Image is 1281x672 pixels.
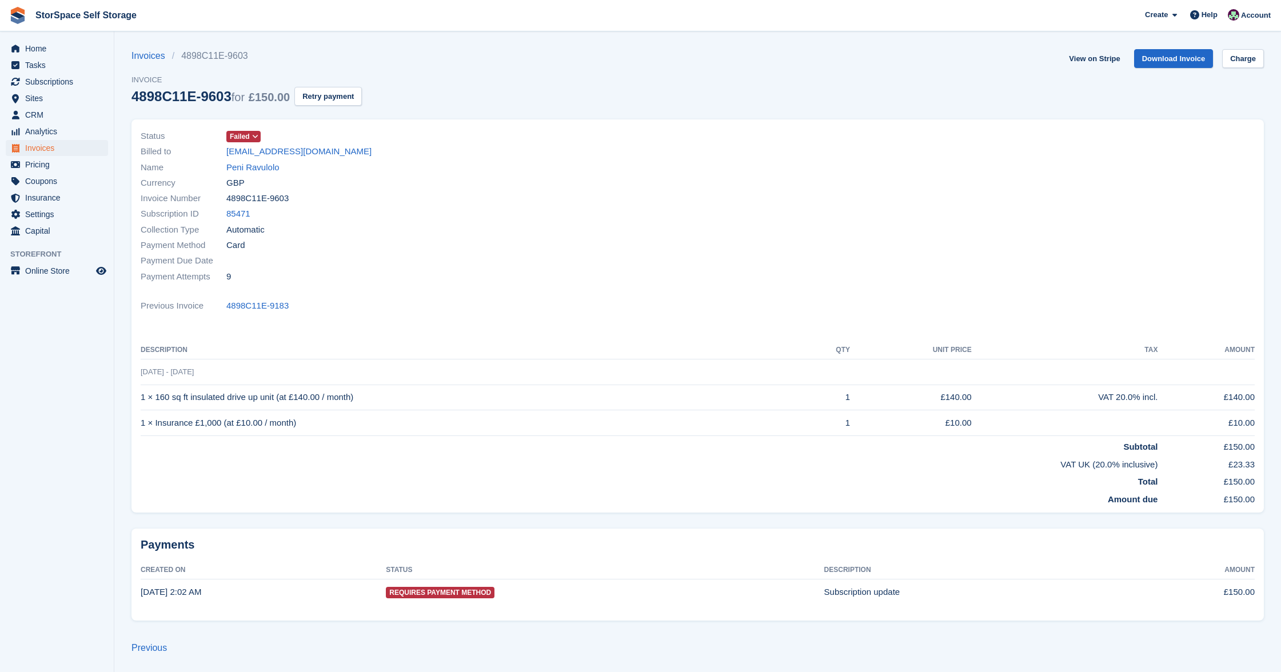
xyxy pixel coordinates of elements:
th: Amount [1130,561,1255,579]
span: Home [25,41,94,57]
span: Analytics [25,123,94,139]
a: Charge [1222,49,1264,68]
span: Billed to [141,145,226,158]
a: Download Invoice [1134,49,1214,68]
td: Subscription update [824,579,1130,605]
td: £150.00 [1158,489,1255,506]
nav: breadcrumbs [131,49,362,63]
span: Currency [141,177,226,190]
td: 1 [806,410,850,436]
a: menu [6,157,108,173]
div: 4898C11E-9603 [131,89,290,104]
td: £150.00 [1130,579,1255,605]
td: £10.00 [850,410,972,436]
h2: Payments [141,538,1255,552]
span: Storefront [10,249,114,260]
span: Name [141,161,226,174]
a: menu [6,41,108,57]
div: VAT 20.0% incl. [972,391,1158,404]
th: Created On [141,561,386,579]
a: menu [6,74,108,90]
th: Unit Price [850,341,972,359]
span: Payment Method [141,239,226,252]
th: Status [386,561,824,579]
strong: Amount due [1108,494,1158,504]
a: menu [6,57,108,73]
td: £23.33 [1158,454,1255,471]
span: Failed [230,131,250,142]
span: Sites [25,90,94,106]
td: 1 × 160 sq ft insulated drive up unit (at £140.00 / month) [141,385,806,410]
a: Previous [131,643,167,653]
a: menu [6,206,108,222]
span: for [232,91,245,103]
span: Online Store [25,263,94,279]
span: Tasks [25,57,94,73]
a: menu [6,223,108,239]
a: 4898C11E-9183 [226,299,289,313]
span: Payment Attempts [141,270,226,283]
a: menu [6,123,108,139]
span: Settings [25,206,94,222]
strong: Total [1138,477,1158,486]
a: [EMAIL_ADDRESS][DOMAIN_NAME] [226,145,372,158]
td: 1 [806,385,850,410]
span: 4898C11E-9603 [226,192,289,205]
span: Card [226,239,245,252]
span: Subscriptions [25,74,94,90]
strong: Subtotal [1123,442,1158,451]
span: Invoice [131,74,362,86]
th: QTY [806,341,850,359]
td: £140.00 [850,385,972,410]
span: Previous Invoice [141,299,226,313]
a: menu [6,263,108,279]
span: Insurance [25,190,94,206]
a: Peni Ravulolo [226,161,280,174]
a: menu [6,107,108,123]
span: Automatic [226,223,265,237]
a: Preview store [94,264,108,278]
td: £150.00 [1158,471,1255,489]
img: stora-icon-8386f47178a22dfd0bd8f6a31ec36ba5ce8667c1dd55bd0f319d3a0aa187defe.svg [9,7,26,24]
span: Collection Type [141,223,226,237]
span: CRM [25,107,94,123]
span: GBP [226,177,245,190]
img: Ross Hadlington [1228,9,1239,21]
span: £150.00 [249,91,290,103]
span: Pricing [25,157,94,173]
span: [DATE] - [DATE] [141,367,194,376]
span: Requires Payment Method [386,587,494,598]
a: Invoices [131,49,172,63]
th: Tax [972,341,1158,359]
time: 2025-07-23 01:02:54 UTC [141,587,201,597]
span: Capital [25,223,94,239]
th: Description [141,341,806,359]
span: Create [1145,9,1168,21]
a: Failed [226,130,261,143]
a: View on Stripe [1064,49,1124,68]
span: Subscription ID [141,207,226,221]
span: Account [1241,10,1271,21]
th: Description [824,561,1130,579]
a: StorSpace Self Storage [31,6,141,25]
a: menu [6,173,108,189]
span: Help [1202,9,1218,21]
td: £150.00 [1158,436,1255,454]
span: Invoice Number [141,192,226,205]
a: menu [6,90,108,106]
span: Coupons [25,173,94,189]
a: menu [6,140,108,156]
a: menu [6,190,108,206]
td: VAT UK (20.0% inclusive) [141,454,1158,471]
td: £10.00 [1158,410,1255,436]
span: Payment Due Date [141,254,226,267]
span: 9 [226,270,231,283]
span: Invoices [25,140,94,156]
a: 85471 [226,207,250,221]
button: Retry payment [294,87,362,106]
td: £140.00 [1158,385,1255,410]
td: 1 × Insurance £1,000 (at £10.00 / month) [141,410,806,436]
th: Amount [1158,341,1255,359]
span: Status [141,130,226,143]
